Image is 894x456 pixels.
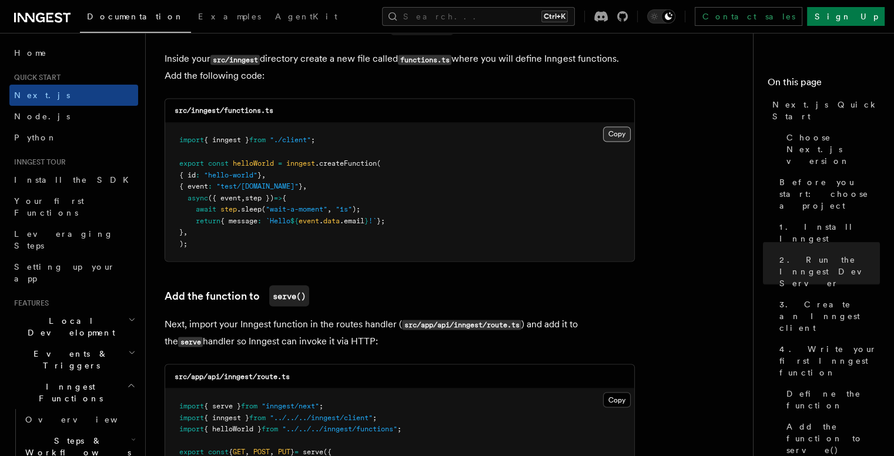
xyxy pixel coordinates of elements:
a: Contact sales [695,7,802,26]
span: "1s" [336,204,352,213]
span: "hello-world" [204,170,257,179]
span: from [241,401,257,410]
span: } [290,447,294,455]
span: `Hello [266,216,290,224]
a: Install the SDK [9,169,138,190]
span: 4. Write your first Inngest function [779,343,880,378]
span: ( [377,159,381,167]
span: POST [253,447,270,455]
span: ; [311,136,315,144]
a: Add the function toserve() [165,285,309,306]
span: Install the SDK [14,175,136,185]
span: ; [397,424,401,432]
span: , [327,204,332,213]
span: } [299,182,303,190]
span: } [364,216,369,224]
a: Choose Next.js version [782,127,880,172]
span: return [196,216,220,224]
button: Copy [603,126,631,142]
button: Events & Triggers [9,343,138,376]
span: "test/[DOMAIN_NAME]" [216,182,299,190]
span: .email [340,216,364,224]
a: Documentation [80,4,191,33]
p: Inside your directory create a new file called where you will define Inngest functions. Add the f... [165,51,635,84]
span: .createFunction [315,159,377,167]
span: async [187,193,208,202]
code: serve() [269,285,309,306]
a: Your first Functions [9,190,138,223]
span: "./client" [270,136,311,144]
span: { inngest } [204,413,249,421]
span: : [196,170,200,179]
span: const [208,447,229,455]
span: ; [319,401,323,410]
span: , [270,447,274,455]
span: export [179,159,204,167]
span: Overview [25,415,146,424]
a: Home [9,42,138,63]
span: ); [179,239,187,247]
span: , [303,182,307,190]
span: 3. Create an Inngest client [779,299,880,334]
kbd: Ctrl+K [541,11,568,22]
a: Next.js [9,85,138,106]
code: serve [178,337,203,347]
button: Inngest Functions [9,376,138,409]
span: { [229,447,233,455]
span: !` [369,216,377,224]
span: from [249,136,266,144]
span: = [294,447,299,455]
span: import [179,424,204,432]
span: const [208,159,229,167]
span: , [241,193,245,202]
span: : [208,182,212,190]
a: Sign Up [807,7,885,26]
span: ({ [323,447,332,455]
span: } [179,227,183,236]
span: ({ event [208,193,241,202]
span: Examples [198,12,261,21]
span: GET [233,447,245,455]
h4: On this page [768,75,880,94]
span: { id [179,170,196,179]
span: : [257,216,262,224]
span: , [183,227,187,236]
a: Define the function [782,383,880,416]
a: Node.js [9,106,138,127]
span: => [274,193,282,202]
span: "wait-a-moment" [266,204,327,213]
span: from [249,413,266,421]
span: } [257,170,262,179]
span: step }) [245,193,274,202]
span: Add the function to serve() [786,421,880,456]
button: Toggle dark mode [647,9,675,24]
span: Features [9,299,49,308]
span: PUT [278,447,290,455]
span: }; [377,216,385,224]
span: Before you start: choose a project [779,176,880,212]
code: src/app/api/inngest/route.ts [402,320,521,330]
span: Inngest Functions [9,381,127,404]
span: . [319,216,323,224]
a: AgentKit [268,4,344,32]
span: ; [373,413,377,421]
a: Overview [21,409,138,430]
span: Leveraging Steps [14,229,113,250]
span: "../../../inngest/client" [270,413,373,421]
span: { serve } [204,401,241,410]
a: Before you start: choose a project [775,172,880,216]
span: .sleep [237,204,262,213]
a: Python [9,127,138,148]
span: import [179,401,204,410]
span: serve [303,447,323,455]
span: Next.js [14,90,70,100]
span: inngest [286,159,315,167]
span: import [179,413,204,421]
span: = [278,159,282,167]
code: src/app/api/inngest/route.ts [175,372,290,380]
span: "../../../inngest/functions" [282,424,397,432]
span: Events & Triggers [9,348,128,371]
code: src/inngest [210,55,260,65]
span: "inngest/next" [262,401,319,410]
span: Python [14,133,57,142]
